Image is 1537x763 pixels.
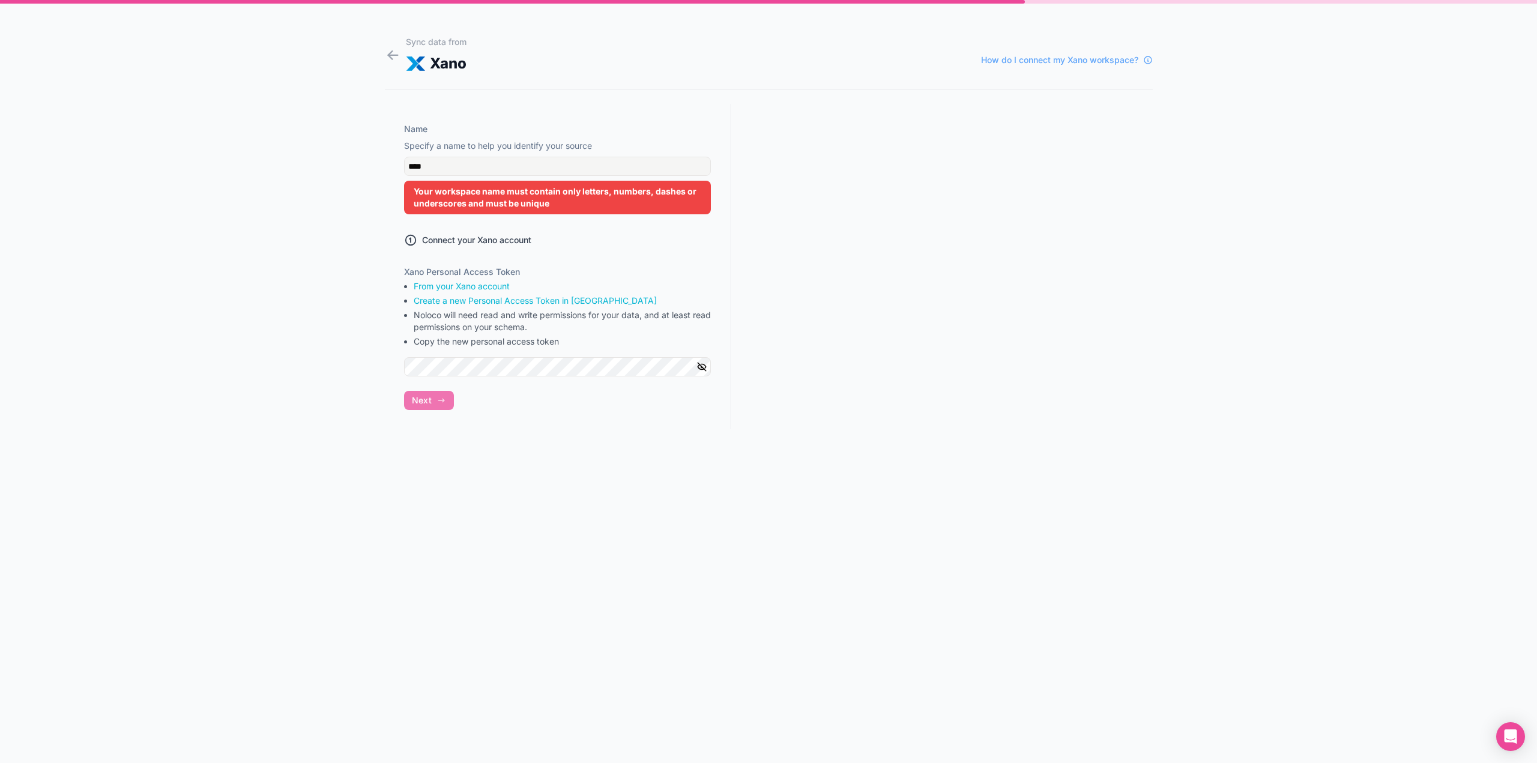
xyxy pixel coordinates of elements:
[981,54,1153,66] a: How do I connect my Xano workspace?
[422,234,531,246] span: Connect your Xano account
[1496,722,1525,751] div: Open Intercom Messenger
[414,336,711,348] li: Copy the new personal access token
[414,295,657,306] a: Create a new Personal Access Token in [GEOGRAPHIC_DATA]
[404,181,711,214] div: Your workspace name must contain only letters, numbers, dashes or underscores and must be unique
[404,123,427,135] label: Name
[404,266,711,278] label: Xano Personal Access Token
[406,36,467,48] h1: Sync data from
[406,54,425,73] img: XANO
[414,281,510,291] a: From your Xano account
[406,53,467,74] div: Xano
[404,140,711,152] p: Specify a name to help you identify your source
[981,54,1138,66] span: How do I connect my Xano workspace?
[414,309,711,333] li: Noloco will need read and write permissions for your data, and at least read permissions on your ...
